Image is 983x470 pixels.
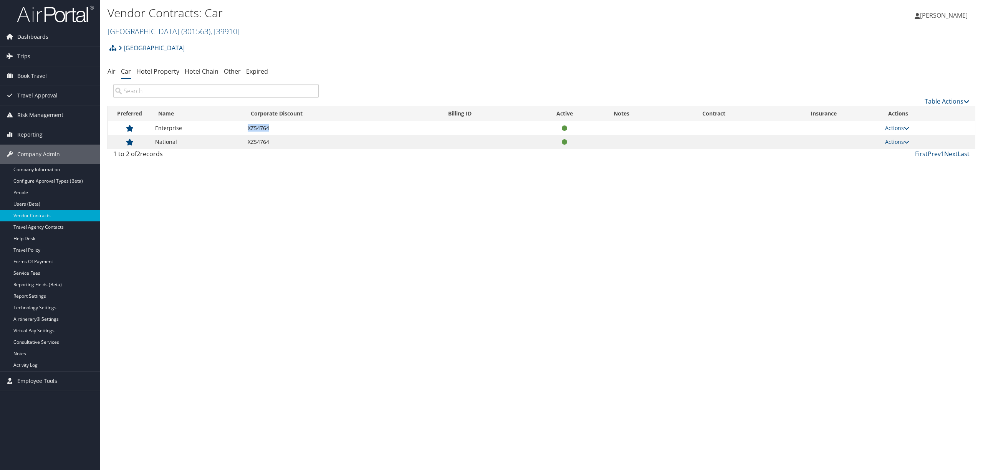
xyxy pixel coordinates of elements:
[915,150,928,158] a: First
[958,150,970,158] a: Last
[121,67,131,76] a: Car
[108,106,151,121] th: Preferred: activate to sort column ascending
[766,106,881,121] th: Insurance: activate to sort column ascending
[920,11,968,20] span: [PERSON_NAME]
[181,26,210,36] span: ( 301563 )
[441,106,547,121] th: Billing ID: activate to sort column ascending
[17,145,60,164] span: Company Admin
[928,150,941,158] a: Prev
[246,67,268,76] a: Expired
[244,106,442,121] th: Corporate Discount: activate to sort column ascending
[108,5,686,21] h1: Vendor Contracts: Car
[17,66,47,86] span: Book Travel
[885,138,909,145] a: Actions
[137,150,140,158] span: 2
[108,67,116,76] a: Air
[885,124,909,132] a: Actions
[113,149,319,162] div: 1 to 2 of records
[118,40,185,56] a: [GEOGRAPHIC_DATA]
[17,5,94,23] img: airportal-logo.png
[151,106,243,121] th: Name: activate to sort column ascending
[17,106,63,125] span: Risk Management
[581,106,662,121] th: Notes: activate to sort column ascending
[17,125,43,144] span: Reporting
[244,121,442,135] td: XZ54764
[17,47,30,66] span: Trips
[941,150,944,158] a: 1
[548,106,582,121] th: Active: activate to sort column ascending
[915,4,975,27] a: [PERSON_NAME]
[244,135,442,149] td: XZ54764
[185,67,218,76] a: Hotel Chain
[925,97,970,106] a: Table Actions
[17,27,48,46] span: Dashboards
[136,67,179,76] a: Hotel Property
[17,371,57,391] span: Employee Tools
[17,86,58,105] span: Travel Approval
[662,106,766,121] th: Contract: activate to sort column descending
[108,26,240,36] a: [GEOGRAPHIC_DATA]
[151,135,243,149] td: National
[210,26,240,36] span: , [ 39910 ]
[881,106,975,121] th: Actions
[224,67,241,76] a: Other
[113,84,319,98] input: Search
[151,121,243,135] td: Enterprise
[944,150,958,158] a: Next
